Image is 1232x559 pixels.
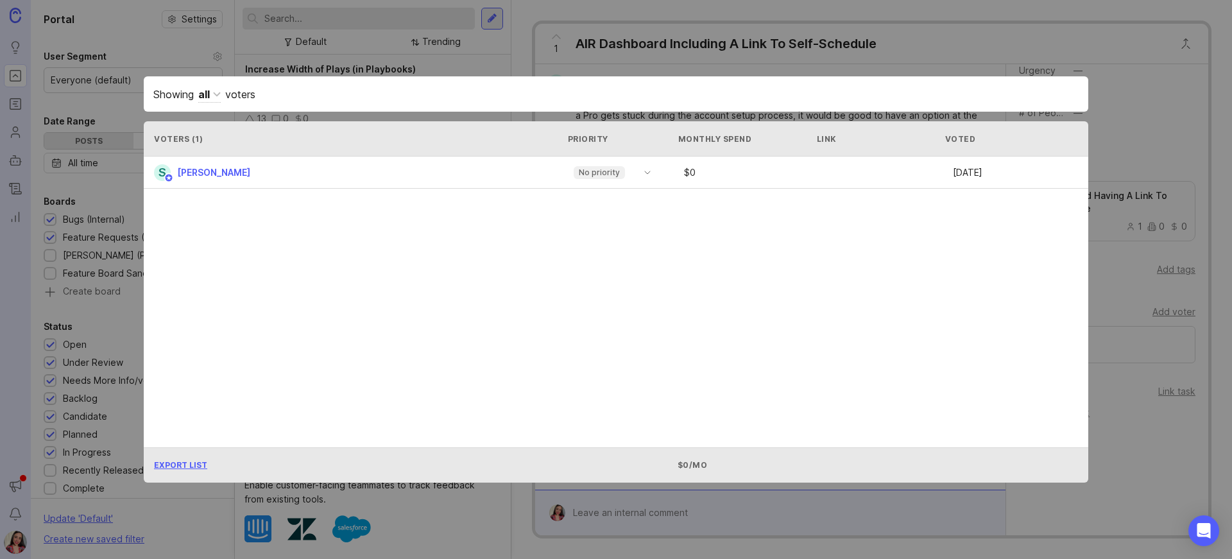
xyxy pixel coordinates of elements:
time: [DATE] [953,167,982,178]
span: Export List [154,460,207,470]
p: No priority [579,168,620,178]
img: member badge [164,173,174,183]
a: S[PERSON_NAME] [154,164,261,181]
div: Showing voters [153,86,1079,102]
div: S [154,164,171,181]
div: Voters ( 1 ) [154,133,555,144]
div: toggle menu [566,162,658,183]
div: $0/mo [678,460,812,470]
div: Priority [568,133,653,144]
div: Voted [945,133,1079,144]
span: [PERSON_NAME] [177,167,250,178]
div: Link [817,133,837,144]
div: Monthly Spend [678,133,812,144]
div: Open Intercom Messenger [1188,515,1219,546]
svg: toggle icon [637,168,658,178]
div: $ 0 [679,168,825,177]
div: all [198,87,210,102]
